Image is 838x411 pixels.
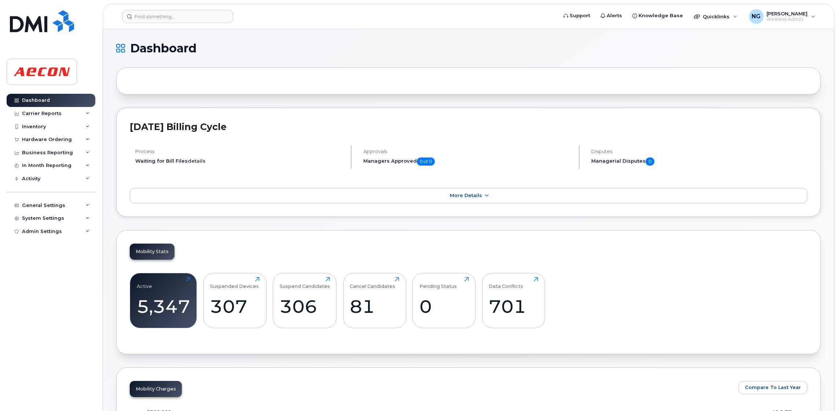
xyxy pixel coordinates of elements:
[417,158,435,166] span: 0 of 0
[188,158,206,164] a: details
[745,384,801,391] span: Compare To Last Year
[591,158,807,166] h5: Managerial Disputes
[210,296,260,317] div: 307
[280,277,330,289] div: Suspend Candidates
[419,277,457,289] div: Pending Status
[135,158,345,164] li: Waiting for Bill Files
[489,277,523,289] div: Data Conflicts
[739,381,807,394] button: Compare To Last Year
[137,277,152,289] div: Active
[135,149,345,154] h4: Process
[280,277,330,324] a: Suspend Candidates306
[210,277,260,324] a: Suspended Devices307
[363,149,573,154] h4: Approvals
[419,277,469,324] a: Pending Status0
[280,296,330,317] div: 306
[210,277,259,289] div: Suspended Devices
[350,277,395,289] div: Cancel Candidates
[419,296,469,317] div: 0
[450,193,482,198] span: More Details
[130,121,807,132] h2: [DATE] Billing Cycle
[489,296,538,317] div: 701
[646,158,654,166] span: 0
[363,158,573,166] h5: Managers Approved
[137,296,190,317] div: 5,347
[137,277,190,324] a: Active5,347
[350,296,399,317] div: 81
[489,277,538,324] a: Data Conflicts701
[591,149,807,154] h4: Disputes
[350,277,399,324] a: Cancel Candidates81
[130,43,196,54] span: Dashboard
